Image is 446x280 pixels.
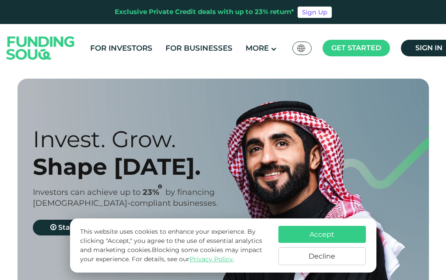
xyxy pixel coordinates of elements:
a: For Investors [88,41,155,55]
span: Blocking some cookies may impact your experience. [80,246,262,263]
div: Invest. Grow. [33,125,298,153]
span: Get started [331,44,381,52]
span: More [246,44,269,52]
button: Accept [278,226,366,243]
div: Shape [DATE]. [33,153,298,180]
span: by financing [DEMOGRAPHIC_DATA]-compliant businesses. [33,187,218,208]
span: Investors can achieve up to [33,187,140,197]
span: Sign in [415,44,442,52]
a: Sign Up [298,7,332,18]
div: Exclusive Private Credit deals with up to 23% return* [115,7,294,17]
span: Start investing [58,223,112,232]
img: SA Flag [297,45,305,52]
span: For details, see our . [132,255,234,263]
p: This website uses cookies to enhance your experience. By clicking "Accept," you agree to the use ... [80,227,269,264]
span: 23% [143,187,165,197]
a: Privacy Policy [190,255,233,263]
button: Decline [278,247,366,265]
a: For Businesses [163,41,235,55]
a: Start investing [33,220,129,235]
i: 23% IRR (expected) ~ 15% Net yield (expected) [158,184,162,189]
